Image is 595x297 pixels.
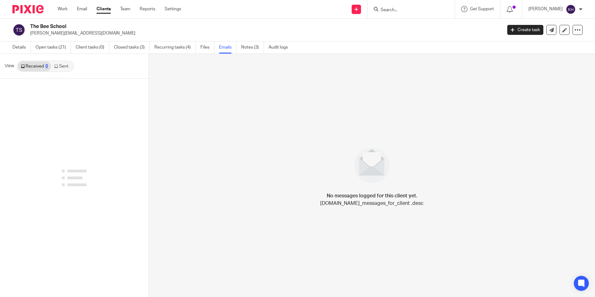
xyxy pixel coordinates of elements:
[18,61,51,71] a: Received0
[470,7,494,11] span: Get Support
[528,6,563,12] p: [PERSON_NAME]
[96,6,111,12] a: Clients
[350,144,394,187] img: image
[327,192,417,200] h4: No messages logged for this client yet.
[30,23,404,30] h2: The Bee School
[114,41,150,54] a: Closed tasks (3)
[45,64,48,68] div: 0
[380,7,436,13] input: Search
[35,41,71,54] a: Open tasks (21)
[76,41,109,54] a: Client tasks (0)
[140,6,155,12] a: Reports
[77,6,87,12] a: Email
[241,41,264,54] a: Notes (3)
[58,6,68,12] a: Work
[51,61,73,71] a: Sent
[30,30,498,36] p: [PERSON_NAME][EMAIL_ADDRESS][DOMAIN_NAME]
[269,41,293,54] a: Audit logs
[12,41,31,54] a: Details
[154,41,196,54] a: Recurring tasks (4)
[320,200,424,207] p: [DOMAIN_NAME]_messages_for_client .desc
[12,23,26,36] img: svg%3E
[5,63,14,69] span: View
[165,6,181,12] a: Settings
[219,41,237,54] a: Emails
[120,6,130,12] a: Team
[507,25,543,35] a: Create task
[200,41,214,54] a: Files
[566,4,576,14] img: svg%3E
[12,5,44,13] img: Pixie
